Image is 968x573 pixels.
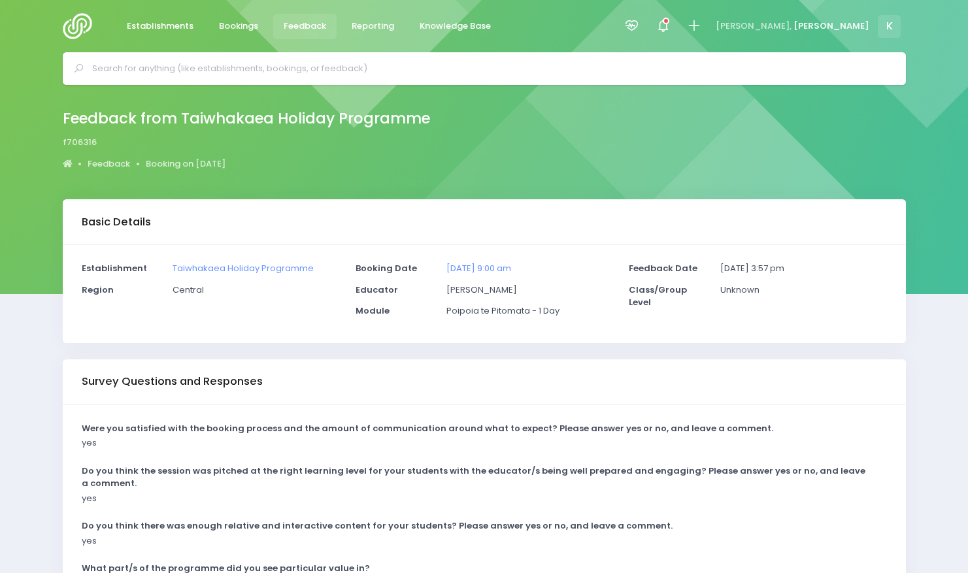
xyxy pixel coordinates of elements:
strong: Feedback Date [629,262,697,274]
p: Poipoia te Pitomata - 1 Day [446,304,612,318]
span: Reporting [352,20,394,33]
span: [PERSON_NAME], [716,20,792,33]
p: [DATE] 3:57 pm [720,262,886,275]
span: Establishments [127,20,193,33]
strong: Booking Date [356,262,417,274]
p: yes [82,492,97,505]
strong: Do you think the session was pitched at the right learning level for your students with the educa... [82,465,865,490]
a: Establishments [116,14,205,39]
input: Search for anything (like establishments, bookings, or feedback) [92,59,888,78]
p: yes [82,534,97,548]
strong: Region [82,284,114,296]
img: Logo [63,13,100,39]
a: Feedback [273,14,337,39]
a: Bookings [209,14,269,39]
span: Bookings [219,20,258,33]
strong: Were you satisfied with the booking process and the amount of communication around what to expect... [82,422,773,434]
h2: Feedback from Taiwhakaea Holiday Programme [63,110,430,127]
a: Taiwhakaea Holiday Programme [173,262,314,274]
h3: Survey Questions and Responses [82,375,263,388]
span: f706316 [63,136,97,149]
span: Knowledge Base [420,20,491,33]
a: [DATE] 9:00 am [446,262,511,274]
p: yes [82,436,97,450]
span: Feedback [284,20,326,33]
h3: Basic Details [82,216,151,229]
span: K [878,15,901,38]
strong: Module [356,304,390,317]
strong: Educator [356,284,398,296]
a: Booking on [DATE] [146,157,225,171]
a: Reporting [341,14,405,39]
span: [PERSON_NAME] [793,20,869,33]
a: Knowledge Base [409,14,502,39]
div: Central [165,284,347,305]
strong: Class/Group Level [629,284,687,309]
p: Unknown [720,284,886,297]
p: [PERSON_NAME] [446,284,612,297]
a: Feedback [88,157,130,171]
strong: Do you think there was enough relative and interactive content for your students? Please answer y... [82,519,673,532]
strong: Establishment [82,262,147,274]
